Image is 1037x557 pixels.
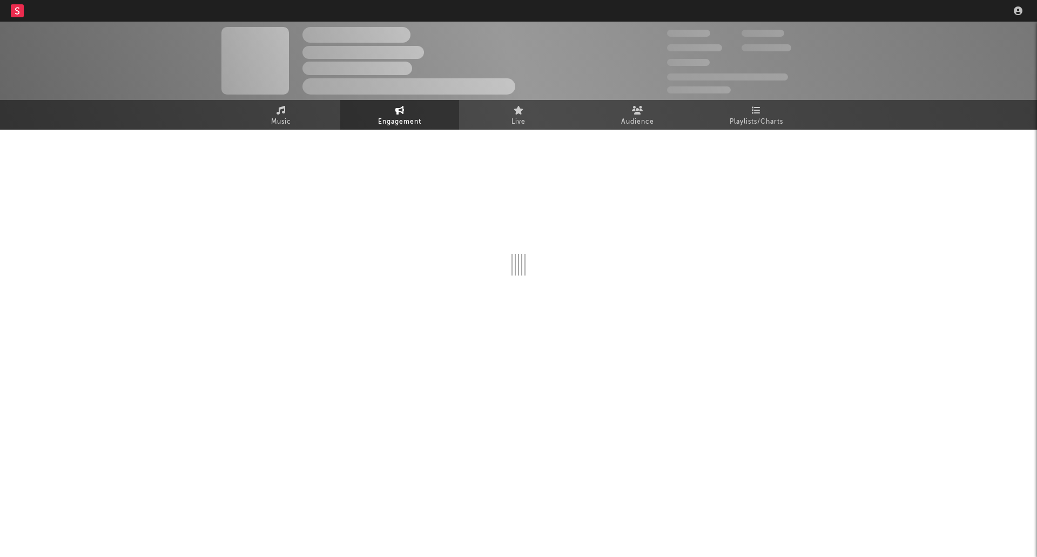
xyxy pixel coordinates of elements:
[697,100,816,130] a: Playlists/Charts
[340,100,459,130] a: Engagement
[742,44,791,51] span: 1,000,000
[271,116,291,129] span: Music
[667,59,710,66] span: 100,000
[667,73,788,80] span: 50,000,000 Monthly Listeners
[578,100,697,130] a: Audience
[667,30,710,37] span: 300,000
[378,116,421,129] span: Engagement
[742,30,784,37] span: 100,000
[621,116,654,129] span: Audience
[221,100,340,130] a: Music
[511,116,526,129] span: Live
[667,44,722,51] span: 50,000,000
[667,86,731,93] span: Jump Score: 85.0
[459,100,578,130] a: Live
[730,116,783,129] span: Playlists/Charts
